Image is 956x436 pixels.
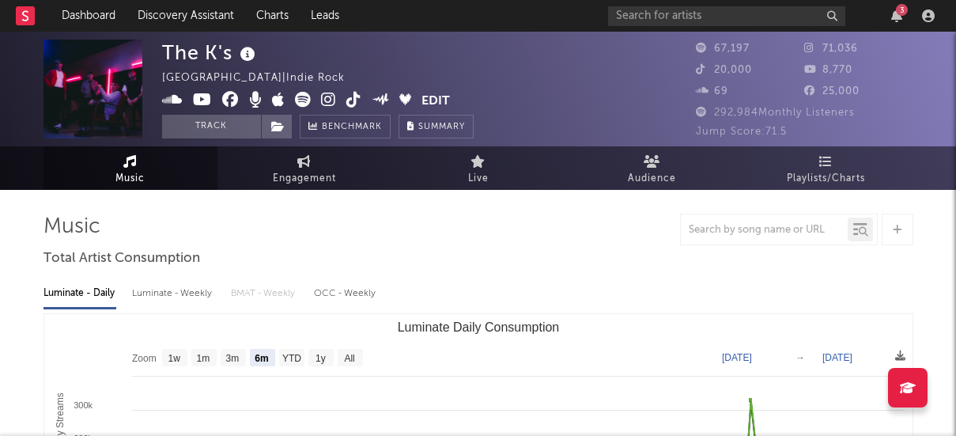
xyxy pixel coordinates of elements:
[696,65,752,75] span: 20,000
[391,146,565,190] a: Live
[322,118,382,137] span: Benchmark
[162,40,259,66] div: The K's
[255,353,268,364] text: 6m
[722,352,752,363] text: [DATE]
[162,69,381,88] div: [GEOGRAPHIC_DATA] | Indie Rock
[316,353,326,364] text: 1y
[696,127,787,137] span: Jump Score: 71.5
[418,123,465,131] span: Summary
[804,44,858,54] span: 71,036
[696,44,750,54] span: 67,197
[397,320,559,334] text: Luminate Daily Consumption
[74,400,93,410] text: 300k
[282,353,300,364] text: YTD
[168,353,180,364] text: 1w
[696,86,728,97] span: 69
[628,169,676,188] span: Audience
[795,352,805,363] text: →
[681,224,848,237] input: Search by song name or URL
[787,169,865,188] span: Playlists/Charts
[115,169,145,188] span: Music
[132,280,215,307] div: Luminate - Weekly
[565,146,739,190] a: Audience
[822,352,852,363] text: [DATE]
[399,115,474,138] button: Summary
[468,169,489,188] span: Live
[273,169,336,188] span: Engagement
[421,92,450,112] button: Edit
[696,108,855,118] span: 292,984 Monthly Listeners
[608,6,845,26] input: Search for artists
[739,146,913,190] a: Playlists/Charts
[43,146,217,190] a: Music
[300,115,391,138] a: Benchmark
[225,353,239,364] text: 3m
[196,353,210,364] text: 1m
[314,280,377,307] div: OCC - Weekly
[43,280,116,307] div: Luminate - Daily
[132,353,157,364] text: Zoom
[804,86,860,97] span: 25,000
[162,115,261,138] button: Track
[896,4,908,16] div: 3
[804,65,852,75] span: 8,770
[344,353,354,364] text: All
[43,249,200,268] span: Total Artist Consumption
[891,9,902,22] button: 3
[217,146,391,190] a: Engagement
